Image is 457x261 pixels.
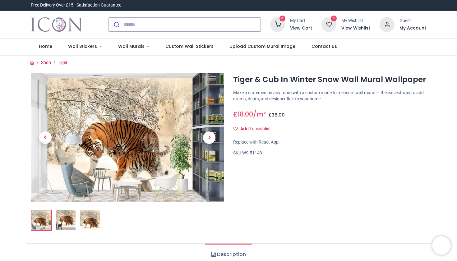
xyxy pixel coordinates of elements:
[290,25,312,31] a: View Cart
[68,43,97,49] span: Wall Stickers
[233,124,276,134] button: Add to wishlistAdd to wishlist
[341,18,370,24] div: My Wishlist
[31,2,121,8] div: Free Delivery Over £15 - Satisfaction Guarantee
[233,139,426,145] div: Replace with React App.
[31,93,60,183] a: Previous
[233,74,426,85] h1: Tiger & Cub In Winter Snow Wall Mural Wallpaper
[331,16,337,21] sup: 0
[399,25,426,31] a: My Account
[290,18,312,24] div: My Cart
[312,43,337,49] span: Contact us
[31,210,51,230] img: Tiger & Cub In Winter Snow Wall Mural Wallpaper
[165,43,214,49] span: Custom Wall Stickers
[321,22,336,27] a: 0
[341,25,370,31] a: View Wishlist
[242,150,262,155] span: WS-51143
[58,60,67,65] a: Tiger
[60,39,110,55] a: Wall Stickers
[229,43,295,49] span: Upload Custom Mural Image
[80,210,100,230] img: WS-51143-03
[203,131,215,144] span: Next
[279,16,285,21] sup: 0
[110,39,158,55] a: Wall Murals
[253,110,266,119] span: /m²
[31,16,82,33] img: Icon Wall Stickers
[39,43,52,49] span: Home
[270,22,285,27] a: 0
[233,110,253,119] span: £
[195,93,224,183] a: Next
[56,210,76,230] img: WS-51143-02
[39,131,52,144] span: Previous
[399,18,426,24] div: Guest
[269,112,285,118] span: £
[31,16,82,33] a: Logo of Icon Wall Stickers
[238,110,253,119] span: 18.00
[432,236,451,255] iframe: Brevo live chat
[233,150,426,156] div: SKU:
[109,18,123,31] button: Submit
[272,112,285,118] span: 36.00
[41,60,51,65] a: Shop
[296,2,426,8] iframe: Customer reviews powered by Trustpilot
[31,73,224,202] img: Tiger & Cub In Winter Snow Wall Mural Wallpaper
[233,90,426,102] p: Make a statement in any room with a custom made to measure wall mural — the easiest way to add dr...
[233,126,238,131] i: Add to wishlist
[118,43,145,49] span: Wall Murals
